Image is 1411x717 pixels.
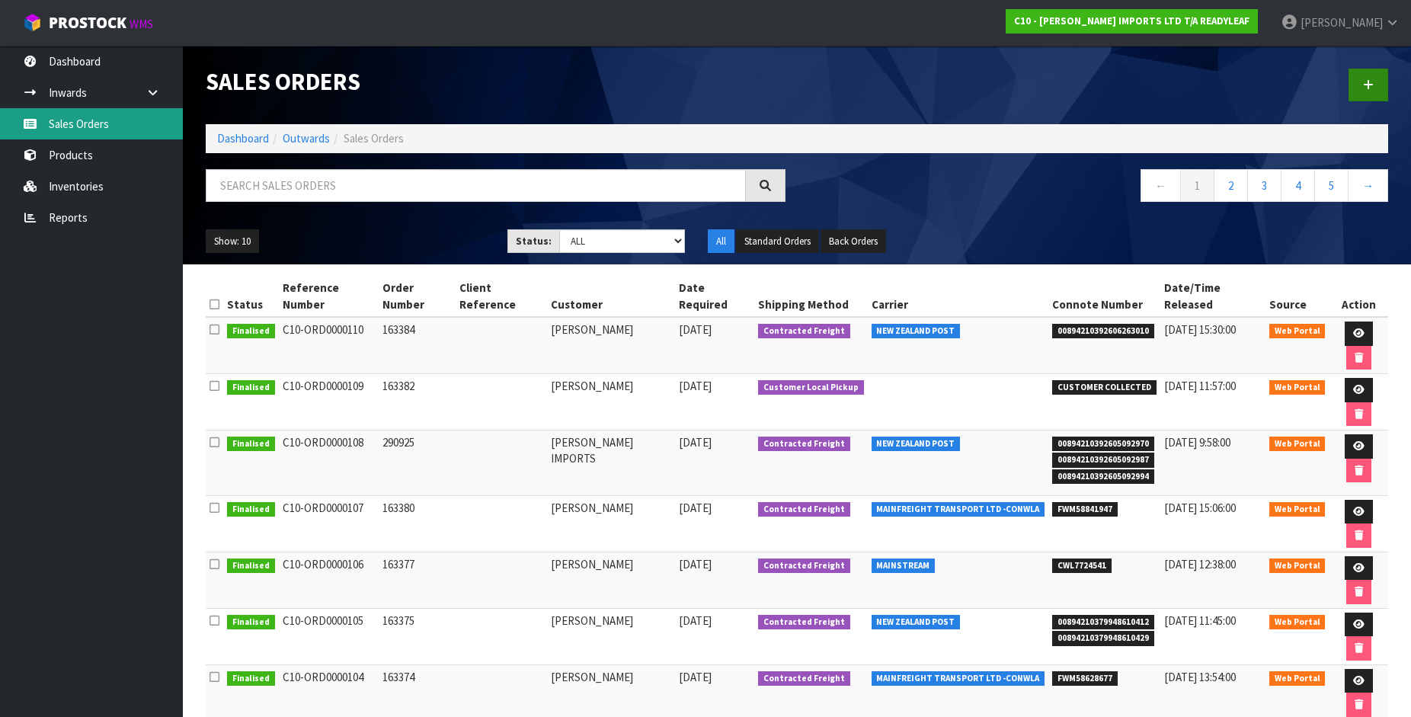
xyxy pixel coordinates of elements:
span: Contracted Freight [758,324,850,339]
span: Finalised [227,559,275,574]
span: Finalised [227,324,275,339]
a: Outwards [283,131,330,146]
span: CUSTOMER COLLECTED [1052,380,1157,395]
nav: Page navigation [808,169,1388,206]
a: 1 [1180,169,1214,202]
td: C10-ORD0000106 [279,552,379,608]
span: [DATE] [679,613,712,628]
span: Finalised [227,437,275,452]
td: C10-ORD0000110 [279,317,379,374]
td: 163382 [379,374,456,431]
span: [DATE] 9:58:00 [1164,435,1230,450]
span: [DATE] 11:45:00 [1164,613,1236,628]
span: Contracted Freight [758,671,850,687]
span: [DATE] [679,501,712,515]
span: [DATE] [679,322,712,337]
th: Client Reference [456,276,547,317]
h1: Sales Orders [206,69,785,94]
span: Contracted Freight [758,437,850,452]
a: 3 [1247,169,1281,202]
a: 5 [1314,169,1349,202]
span: FWM58628677 [1052,671,1118,687]
td: [PERSON_NAME] [547,374,675,431]
button: Show: 10 [206,229,259,254]
span: [DATE] 15:30:00 [1164,322,1236,337]
span: Web Portal [1269,380,1326,395]
span: 00894210392605092970 [1052,437,1154,452]
th: Date/Time Released [1160,276,1265,317]
th: Customer [547,276,675,317]
span: Contracted Freight [758,502,850,517]
th: Date Required [675,276,754,317]
span: Contracted Freight [758,559,850,574]
td: [PERSON_NAME] [547,495,675,552]
span: MAINFREIGHT TRANSPORT LTD -CONWLA [872,671,1045,687]
button: All [708,229,734,254]
th: Reference Number [279,276,379,317]
td: C10-ORD0000107 [279,495,379,552]
td: [PERSON_NAME] IMPORTS [547,431,675,496]
span: MAINFREIGHT TRANSPORT LTD -CONWLA [872,502,1045,517]
span: Finalised [227,502,275,517]
button: Back Orders [821,229,886,254]
span: NEW ZEALAND POST [872,324,961,339]
th: Status [223,276,279,317]
span: [DATE] [679,670,712,684]
span: 00894210392605092987 [1052,453,1154,468]
span: Web Portal [1269,324,1326,339]
td: 163380 [379,495,456,552]
button: Standard Orders [736,229,819,254]
strong: Status: [516,235,552,248]
span: Web Portal [1269,559,1326,574]
a: Dashboard [217,131,269,146]
td: [PERSON_NAME] [547,317,675,374]
span: NEW ZEALAND POST [872,437,961,452]
input: Search sales orders [206,169,746,202]
td: C10-ORD0000108 [279,431,379,496]
td: C10-ORD0000109 [279,374,379,431]
span: [DATE] 12:38:00 [1164,557,1236,571]
span: [DATE] [679,435,712,450]
a: 2 [1214,169,1248,202]
small: WMS [130,17,153,31]
a: ← [1141,169,1181,202]
span: Web Portal [1269,615,1326,630]
span: [DATE] [679,557,712,571]
span: Finalised [227,615,275,630]
span: FWM58841947 [1052,502,1118,517]
span: Sales Orders [344,131,404,146]
span: Finalised [227,671,275,687]
span: 00894210392606263010 [1052,324,1154,339]
td: [PERSON_NAME] [547,608,675,664]
span: [DATE] [679,379,712,393]
span: Web Portal [1269,502,1326,517]
span: 00894210392605092994 [1052,469,1154,485]
span: 00894210379948610412 [1052,615,1154,630]
span: [DATE] 11:57:00 [1164,379,1236,393]
span: 00894210379948610429 [1052,631,1154,646]
span: Web Portal [1269,437,1326,452]
span: Web Portal [1269,671,1326,687]
th: Connote Number [1048,276,1160,317]
td: [PERSON_NAME] [547,552,675,608]
strong: C10 - [PERSON_NAME] IMPORTS LTD T/A READYLEAF [1014,14,1249,27]
th: Source [1265,276,1329,317]
th: Carrier [868,276,1049,317]
a: 4 [1281,169,1315,202]
td: 290925 [379,431,456,496]
a: → [1348,169,1388,202]
td: 163375 [379,608,456,664]
th: Action [1329,276,1388,317]
span: CWL7724541 [1052,559,1112,574]
span: MAINSTREAM [872,559,936,574]
span: Finalised [227,380,275,395]
span: [DATE] 13:54:00 [1164,670,1236,684]
td: C10-ORD0000105 [279,608,379,664]
span: NEW ZEALAND POST [872,615,961,630]
th: Order Number [379,276,456,317]
span: ProStock [49,13,126,33]
span: Customer Local Pickup [758,380,864,395]
img: cube-alt.png [23,13,42,32]
td: 163377 [379,552,456,608]
span: [PERSON_NAME] [1301,15,1383,30]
